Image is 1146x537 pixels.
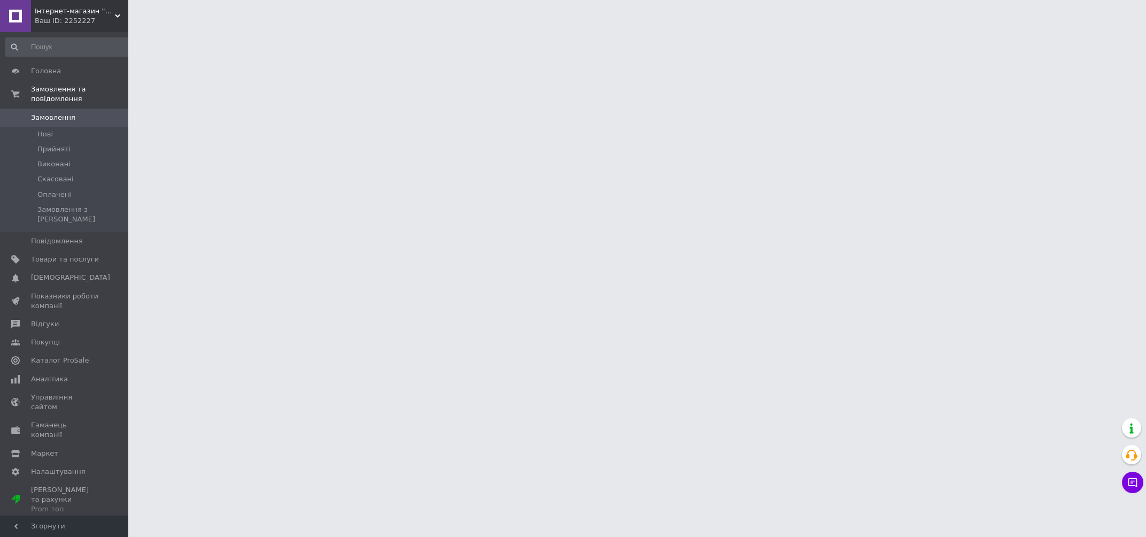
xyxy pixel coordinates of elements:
div: Ваш ID: 2252227 [35,16,128,26]
div: Prom топ [31,504,99,514]
span: Відгуки [31,319,59,329]
span: Замовлення [31,113,75,122]
span: Товари та послуги [31,255,99,264]
span: Маркет [31,449,58,458]
span: Нові [37,129,53,139]
span: [DEMOGRAPHIC_DATA] [31,273,110,282]
input: Пошук [5,37,133,57]
span: Налаштування [31,467,86,477]
span: [PERSON_NAME] та рахунки [31,485,99,515]
span: Показники роботи компанії [31,291,99,311]
span: Оплачені [37,190,71,200]
span: Головна [31,66,61,76]
span: Інтернет-магазин "TopCar" [35,6,115,16]
span: Скасовані [37,174,74,184]
span: Замовлення та повідомлення [31,85,128,104]
span: Управління сайтом [31,393,99,412]
span: Каталог ProSale [31,356,89,365]
span: Покупці [31,337,60,347]
span: Прийняті [37,144,71,154]
span: Гаманець компанії [31,420,99,440]
button: Чат з покупцем [1122,472,1143,493]
span: Виконані [37,159,71,169]
span: Аналітика [31,374,68,384]
span: Замовлення з [PERSON_NAME] [37,205,132,224]
span: Повідомлення [31,236,83,246]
